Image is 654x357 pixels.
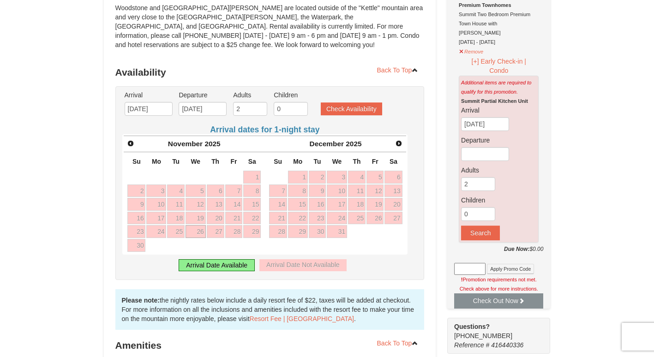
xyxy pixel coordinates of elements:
span: Monday [152,158,161,165]
a: 3 [146,184,166,197]
label: Arrival [461,106,536,115]
span: Sunday [132,158,141,165]
strong: Please note: [122,297,160,304]
a: 19 [366,198,384,211]
span: Next [395,140,402,147]
a: 18 [167,212,185,225]
h4: Arrival dates for 1-night stay [122,125,408,134]
a: Resort Fee | [GEOGRAPHIC_DATA] [250,315,354,322]
a: 30 [309,225,326,238]
a: 21 [225,212,243,225]
a: 23 [309,212,326,225]
span: [PHONE_NUMBER] [454,322,534,339]
a: 22 [243,212,261,225]
a: 29 [288,225,308,238]
a: 4 [167,184,185,197]
em: Additional items are required to qualify for this promotion. [461,80,531,95]
a: 14 [269,198,287,211]
a: 28 [225,225,243,238]
a: 17 [146,212,166,225]
a: 27 [207,225,224,238]
strong: ! [461,277,463,282]
a: 20 [384,198,402,211]
div: Arrival Date Not Available [259,259,346,271]
a: 2 [127,184,145,197]
a: 12 [366,184,384,197]
label: Children [274,90,308,100]
div: Arrival Date Available [179,259,255,271]
a: 5 [366,171,384,184]
a: 8 [288,184,308,197]
div: the nightly rates below include a daily resort fee of $22, taxes will be added at checkout. For m... [115,289,425,330]
span: December [310,140,344,148]
a: 27 [384,212,402,225]
a: 3 [327,171,347,184]
a: 25 [167,225,185,238]
h3: Availability [115,63,425,82]
label: Arrival [125,90,173,100]
a: 8 [243,184,261,197]
a: 1 [243,171,261,184]
strong: Questions? [454,323,490,330]
button: [+] Early Check-in | Condo [459,56,539,76]
div: $0.00 [454,244,543,263]
span: Wednesday [191,158,200,165]
a: 26 [186,225,206,238]
span: Reference # [454,341,489,349]
a: 11 [167,198,185,211]
a: 16 [127,212,145,225]
span: Friday [372,158,378,165]
a: 24 [146,225,166,238]
a: 6 [207,184,224,197]
h3: Amenities [115,336,425,355]
strong: Summit Partial Kitchen Unit [461,98,528,104]
a: 25 [348,212,366,225]
a: 13 [384,184,402,197]
span: Tuesday [172,158,180,165]
span: 2025 [204,140,220,148]
span: 2025 [346,140,361,148]
label: Adults [233,90,267,100]
span: Saturday [248,158,256,165]
a: 5 [186,184,206,197]
a: 13 [207,198,224,211]
button: Check Availability [321,102,382,115]
a: 4 [348,171,366,184]
span: Wednesday [332,158,342,165]
a: 30 [127,239,145,252]
span: Prev [127,140,134,147]
a: 21 [269,212,287,225]
span: Tuesday [313,158,321,165]
div: Promotion requirements not met. Check above for more instructions. [454,275,543,293]
label: Departure [461,136,536,145]
span: Sunday [274,158,282,165]
a: 7 [269,184,287,197]
span: Saturday [390,158,397,165]
a: 6 [384,171,402,184]
label: Children [461,196,536,205]
span: Thursday [211,158,219,165]
a: 20 [207,212,224,225]
a: 18 [348,198,366,211]
button: Search [461,226,500,240]
a: 19 [186,212,206,225]
span: 416440336 [491,341,523,349]
div: Woodstone and [GEOGRAPHIC_DATA][PERSON_NAME] are located outside of the "Kettle" mountain area an... [115,3,425,59]
a: 10 [146,198,166,211]
a: 11 [348,184,366,197]
a: 23 [127,225,145,238]
a: Next [392,137,405,150]
a: 29 [243,225,261,238]
span: Monday [293,158,302,165]
a: 9 [127,198,145,211]
span: Friday [230,158,237,165]
button: Check Out Now [454,293,543,308]
label: Adults [461,166,536,175]
a: 2 [309,171,326,184]
a: 26 [366,212,384,225]
a: 31 [327,225,347,238]
a: Back To Top [371,336,425,350]
strong: Due Now: [504,246,529,252]
a: Prev [125,137,138,150]
a: 24 [327,212,347,225]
